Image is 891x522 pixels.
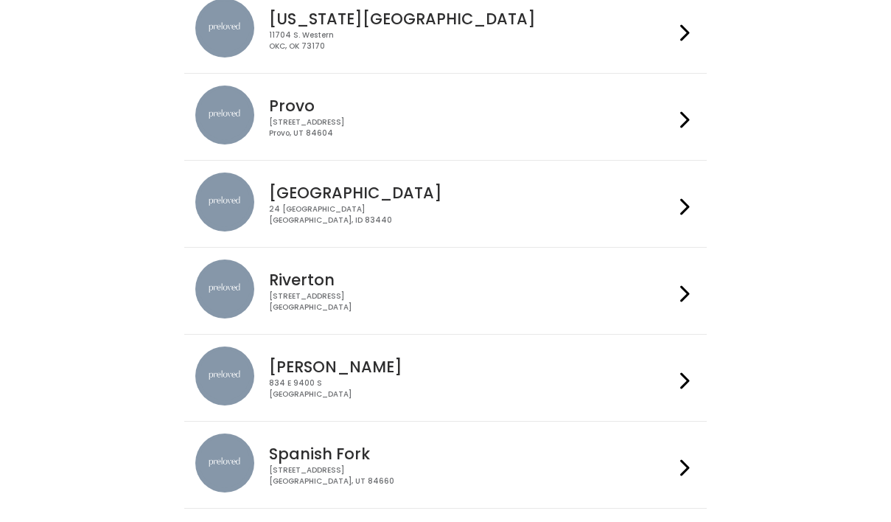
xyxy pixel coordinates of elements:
h4: Riverton [269,271,674,288]
h4: Spanish Fork [269,445,674,462]
h4: [US_STATE][GEOGRAPHIC_DATA] [269,10,674,27]
img: preloved location [195,260,254,319]
div: 834 E 9400 S [GEOGRAPHIC_DATA] [269,378,674,400]
div: 24 [GEOGRAPHIC_DATA] [GEOGRAPHIC_DATA], ID 83440 [269,204,674,226]
div: 11704 S. Western OKC, OK 73170 [269,30,674,52]
div: [STREET_ADDRESS] Provo, UT 84604 [269,117,674,139]
a: preloved location Spanish Fork [STREET_ADDRESS][GEOGRAPHIC_DATA], UT 84660 [195,434,696,496]
h4: [PERSON_NAME] [269,358,674,375]
img: preloved location [195,86,254,145]
img: preloved location [195,434,254,493]
img: preloved location [195,347,254,406]
div: [STREET_ADDRESS] [GEOGRAPHIC_DATA] [269,291,674,313]
h4: Provo [269,97,674,114]
a: preloved location [GEOGRAPHIC_DATA] 24 [GEOGRAPHIC_DATA][GEOGRAPHIC_DATA], ID 83440 [195,173,696,235]
a: preloved location Riverton [STREET_ADDRESS][GEOGRAPHIC_DATA] [195,260,696,322]
h4: [GEOGRAPHIC_DATA] [269,184,674,201]
img: preloved location [195,173,254,232]
a: preloved location Provo [STREET_ADDRESS]Provo, UT 84604 [195,86,696,148]
a: preloved location [PERSON_NAME] 834 E 9400 S[GEOGRAPHIC_DATA] [195,347,696,409]
div: [STREET_ADDRESS] [GEOGRAPHIC_DATA], UT 84660 [269,465,674,487]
